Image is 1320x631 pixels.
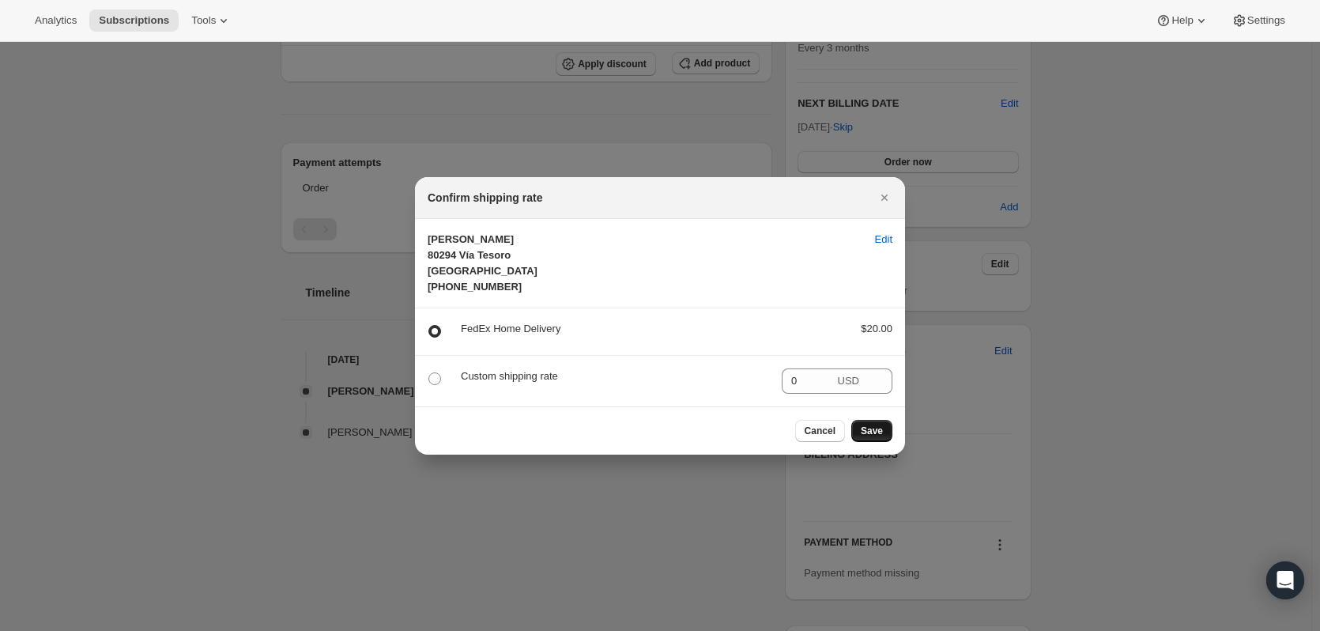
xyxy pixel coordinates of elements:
button: Subscriptions [89,9,179,32]
button: Tools [182,9,241,32]
button: Cancel [795,420,845,442]
span: Tools [191,14,216,27]
button: Close [873,187,896,209]
button: Analytics [25,9,86,32]
span: $20.00 [861,323,892,334]
span: Settings [1247,14,1285,27]
p: Custom shipping rate [461,368,769,384]
span: Analytics [35,14,77,27]
span: Help [1171,14,1193,27]
h2: Confirm shipping rate [428,190,542,206]
span: Subscriptions [99,14,169,27]
span: Save [861,425,883,437]
button: Edit [866,227,902,252]
button: Help [1146,9,1218,32]
span: [PERSON_NAME] 80294 Vía Tesoro [GEOGRAPHIC_DATA] [PHONE_NUMBER] [428,233,537,293]
span: USD [838,375,859,387]
span: Edit [875,232,892,247]
span: Cancel [805,425,835,437]
div: Open Intercom Messenger [1266,561,1304,599]
button: Settings [1222,9,1295,32]
button: Save [851,420,892,442]
p: FedEx Home Delivery [461,321,835,337]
